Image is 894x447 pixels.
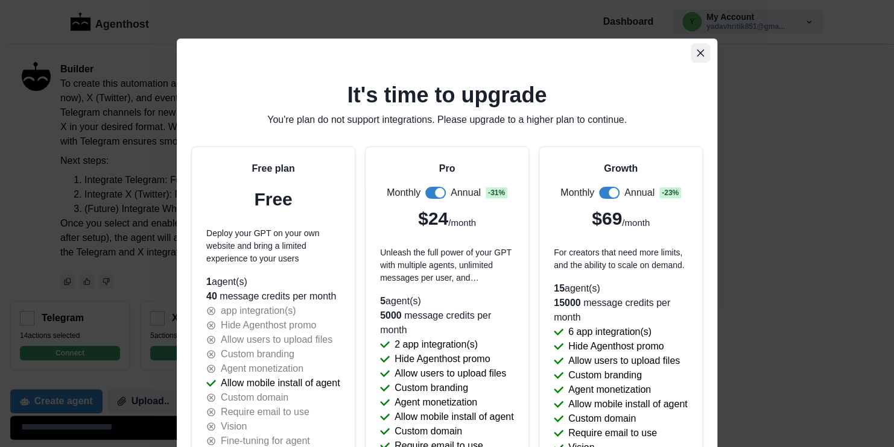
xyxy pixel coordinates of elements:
p: Custom domain [221,390,288,405]
p: $24 [418,205,448,232]
p: Hide Agenthost promo [395,352,490,366]
p: Allow users to upload files [395,366,506,381]
button: [URL] [10,177,71,196]
p: Annual [451,186,481,200]
h2: Job Opportunity Reposter [10,29,481,51]
p: Custom domain [395,424,462,439]
p: Vision [221,419,247,434]
p: Logged in as yadavhriti... [19,293,119,313]
p: Agent monetization [221,361,303,376]
p: Conversations [10,240,85,256]
p: Deploy your GPT on your own website and bring a limited experience to your users [206,227,340,265]
p: message credits per month [380,308,514,337]
p: See more [10,94,481,105]
p: Custom branding [395,381,468,395]
p: Unleash the full power of your GPT with multiple agents, unlimited messages per user, and subscri... [380,246,514,284]
p: 2 app integration(s) [395,337,478,352]
button: Add [445,241,481,255]
button: Clear chat [12,353,78,377]
p: Agent monetization [395,395,477,410]
p: /month [448,216,476,230]
p: app integration(s) [221,304,296,318]
p: Custom branding [568,368,642,383]
button: Log out [426,293,471,313]
p: Allow mobile install of agent [568,397,687,411]
span: 15000 [554,298,581,308]
p: No conversations yet. [10,261,481,274]
p: message credits per month [554,296,688,325]
p: 6 app integration(s) [568,325,651,339]
span: - 23 % [659,187,681,198]
span: 5000 [380,310,402,320]
p: Hide Agenthost promo [568,339,664,354]
p: Allow mobile install of agent [395,410,513,424]
a: powered byAgenthost[URL] [10,160,481,191]
p: Monthly [560,186,594,200]
button: Send message [454,380,478,404]
p: You're plan do not support integrations. Please upgrade to a higher plan to continue. [191,113,703,127]
p: Free plan [252,161,294,176]
p: Pro [439,161,455,176]
span: 15 [554,283,565,293]
span: 5 [380,296,385,306]
p: Custom domain [568,411,636,426]
p: Monitors Telegram channels for job postings and automatically reposts them on X (Twitter) in a cl... [10,58,481,87]
span: 1 [206,277,212,287]
p: Require email to use [568,426,657,440]
p: For creators that need more limits, and the ability to scale on demand. [554,246,688,272]
button: Share [10,112,69,136]
p: Allow users to upload files [568,354,680,368]
p: Allow mobile install of agent [221,376,340,390]
p: $69 [592,205,622,232]
p: Annual [624,186,655,200]
span: - 31 % [486,187,507,198]
p: /month [622,216,650,230]
p: Growth [604,161,638,176]
h2: It's time to upgrade [191,82,703,108]
img: Agenthost [17,176,36,195]
p: message credits per month [206,289,340,304]
a: privacy policy [44,338,92,349]
button: Close [691,43,710,63]
p: powered by [10,160,481,175]
p: agent(s) [380,294,514,308]
a: terms [19,338,39,349]
p: Allow users to upload files [221,333,332,347]
p: Agent monetization [568,383,651,397]
span: 40 [206,291,217,301]
p: Monthly [387,186,420,200]
p: Custom branding [221,347,294,361]
p: agent(s) [206,275,340,289]
p: agent(s) [554,281,688,296]
p: Free [254,186,292,213]
p: Require email to use [221,405,309,419]
p: Hide Agenthost promo [221,318,316,333]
